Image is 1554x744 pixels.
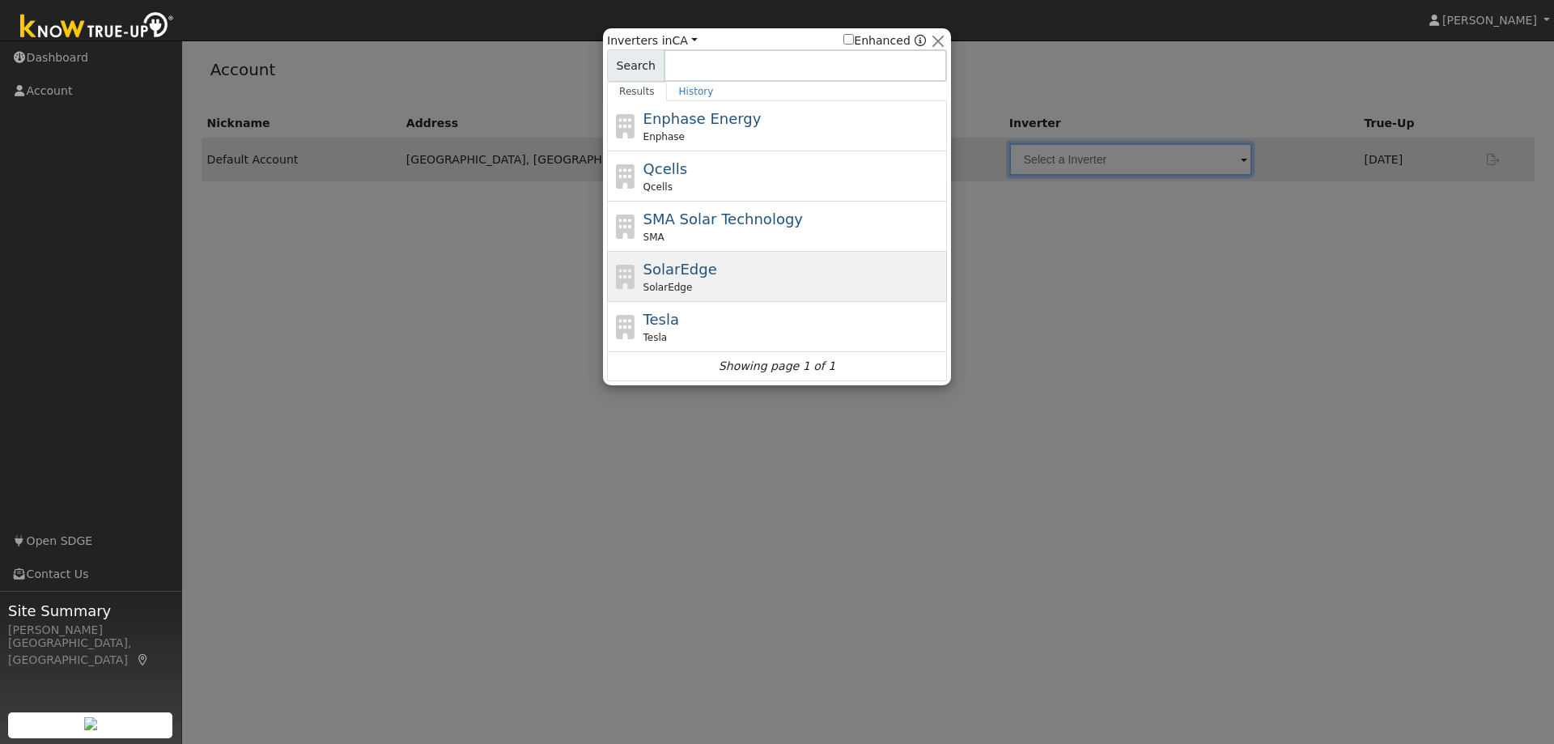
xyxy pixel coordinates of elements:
label: Enhanced [843,32,911,49]
span: Enphase [643,130,685,144]
span: SolarEdge [643,280,693,295]
i: Showing page 1 of 1 [719,358,835,375]
input: Enhanced [843,34,854,45]
span: Show enhanced providers [843,32,926,49]
span: Tesla [643,311,679,328]
a: Map [136,653,151,666]
span: Inverters in [607,32,698,49]
span: Search [607,49,664,82]
span: [PERSON_NAME] [1442,14,1537,27]
div: [PERSON_NAME] [8,622,173,639]
span: Qcells [643,160,688,177]
span: SolarEdge [643,261,717,278]
a: CA [672,34,697,47]
span: Site Summary [8,600,173,622]
img: Know True-Up [12,9,182,45]
a: History [667,82,726,101]
span: Tesla [643,330,668,345]
img: retrieve [84,717,97,730]
div: [GEOGRAPHIC_DATA], [GEOGRAPHIC_DATA] [8,635,173,669]
a: Results [607,82,667,101]
span: Qcells [643,180,673,194]
span: Enphase Energy [643,110,762,127]
a: Enhanced Providers [915,34,926,47]
span: SMA Solar Technology [643,210,803,227]
span: SMA [643,230,664,244]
